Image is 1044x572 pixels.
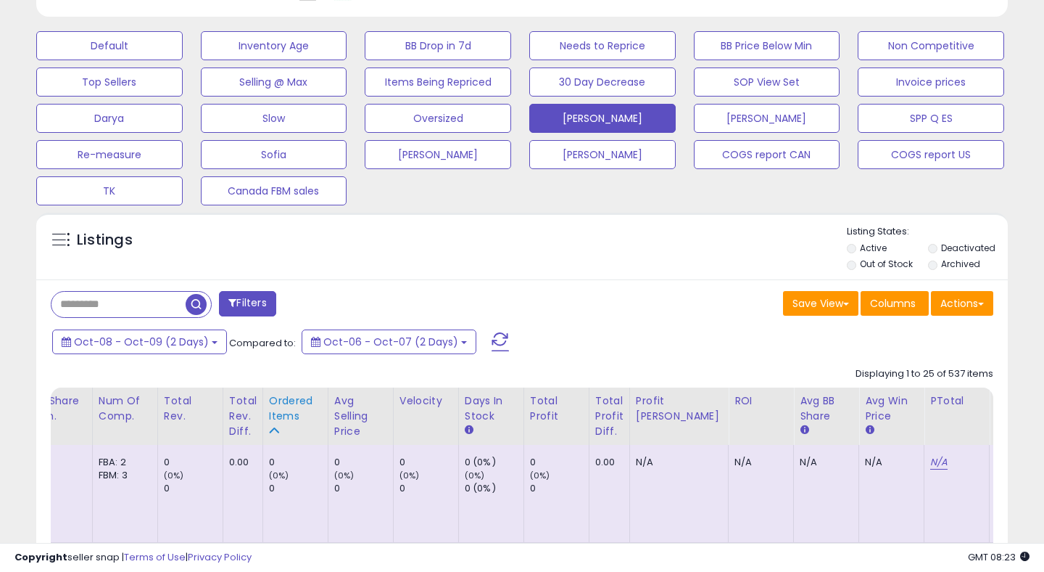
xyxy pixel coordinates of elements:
[734,456,782,469] div: N/A
[399,470,420,481] small: (0%)
[164,482,223,495] div: 0
[530,456,589,469] div: 0
[201,68,347,97] button: Selling @ Max
[595,456,618,469] div: 0.00
[99,393,152,424] div: Num of Comp.
[530,482,589,495] div: 0
[529,68,676,97] button: 30 Day Decrease
[865,456,913,469] div: N/A
[52,330,227,354] button: Oct-08 - Oct-09 (2 Days)
[219,291,275,316] button: Filters
[334,456,393,469] div: 0
[201,104,347,133] button: Slow
[269,456,328,469] div: 0
[636,456,717,469] div: N/A
[334,470,355,481] small: (0%)
[465,424,473,437] small: Days In Stock.
[865,393,918,424] div: Avg Win Price
[694,140,840,169] button: COGS report CAN
[399,393,452,409] div: Velocity
[861,291,929,316] button: Columns
[323,335,458,349] span: Oct-06 - Oct-07 (2 Days)
[33,393,86,424] div: BB Share 24h.
[734,393,787,409] div: ROI
[14,550,67,564] strong: Copyright
[636,393,722,424] div: Profit [PERSON_NAME]
[164,470,184,481] small: (0%)
[269,482,328,495] div: 0
[465,482,523,495] div: 0 (0%)
[924,388,990,445] th: CSV column name: cust_attr_1_PTotal
[124,550,186,564] a: Terms of Use
[229,393,257,439] div: Total Rev. Diff.
[858,31,1004,60] button: Non Competitive
[858,140,1004,169] button: COGS report US
[858,104,1004,133] button: SPP Q ES
[530,470,550,481] small: (0%)
[694,31,840,60] button: BB Price Below Min
[269,470,289,481] small: (0%)
[269,393,322,424] div: Ordered Items
[931,291,993,316] button: Actions
[930,393,983,409] div: PTotal
[529,31,676,60] button: Needs to Reprice
[201,140,347,169] button: Sofia
[860,258,913,270] label: Out of Stock
[800,456,848,469] div: N/A
[302,330,476,354] button: Oct-06 - Oct-07 (2 Days)
[365,31,511,60] button: BB Drop in 7d
[855,367,993,381] div: Displaying 1 to 25 of 537 items
[164,393,217,424] div: Total Rev.
[870,296,916,311] span: Columns
[201,31,347,60] button: Inventory Age
[77,230,133,250] h5: Listings
[334,393,387,439] div: Avg Selling Price
[465,456,523,469] div: 0 (0%)
[529,104,676,133] button: [PERSON_NAME]
[941,242,995,254] label: Deactivated
[36,104,183,133] button: Darya
[399,456,458,469] div: 0
[529,140,676,169] button: [PERSON_NAME]
[188,550,252,564] a: Privacy Policy
[365,104,511,133] button: Oversized
[334,482,393,495] div: 0
[229,336,296,350] span: Compared to:
[365,68,511,97] button: Items Being Repriced
[800,393,853,424] div: Avg BB Share
[99,456,146,469] div: FBA: 2
[694,104,840,133] button: [PERSON_NAME]
[941,258,980,270] label: Archived
[865,424,874,437] small: Avg Win Price.
[229,456,252,469] div: 0.00
[530,393,583,424] div: Total Profit
[968,550,1029,564] span: 2025-10-9 08:23 GMT
[33,456,81,469] div: N/A
[14,551,252,565] div: seller snap | |
[36,31,183,60] button: Default
[858,68,1004,97] button: Invoice prices
[694,68,840,97] button: SOP View Set
[365,140,511,169] button: [PERSON_NAME]
[74,335,209,349] span: Oct-08 - Oct-09 (2 Days)
[36,176,183,205] button: TK
[595,393,623,439] div: Total Profit Diff.
[847,225,1008,239] p: Listing States:
[800,424,808,437] small: Avg BB Share.
[164,456,223,469] div: 0
[465,470,485,481] small: (0%)
[930,455,948,470] a: N/A
[36,68,183,97] button: Top Sellers
[99,469,146,482] div: FBM: 3
[36,140,183,169] button: Re-measure
[201,176,347,205] button: Canada FBM sales
[783,291,858,316] button: Save View
[465,393,518,424] div: Days In Stock
[860,242,887,254] label: Active
[399,482,458,495] div: 0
